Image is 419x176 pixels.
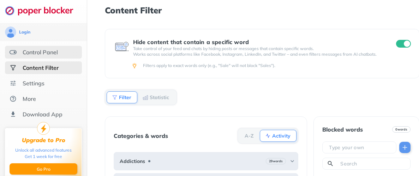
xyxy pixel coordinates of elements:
p: Take control of your feed and chats by hiding posts or messages that contain specific words. [133,46,384,51]
img: Statistic [143,95,148,100]
div: Filters apply to exact words only (e.g., "Sale" will not block "Sales"). [143,63,410,68]
div: Content Filter [23,64,59,71]
img: about.svg [10,95,17,102]
b: Addictions [120,158,145,164]
div: Control Panel [23,49,58,56]
div: Login [19,29,30,35]
div: Hide content that contain a specific word [133,39,384,45]
div: Get 1 week for free [25,153,62,160]
img: social-selected.svg [10,64,17,71]
b: 0 words [395,127,407,132]
input: Search [340,160,407,167]
img: upgrade-to-pro.svg [37,122,50,135]
div: Upgrade to Pro [22,137,65,144]
b: Activity [272,134,291,138]
button: Go Pro [10,163,77,175]
img: settings.svg [10,80,17,87]
div: Unlock all advanced features [15,147,72,153]
input: Type your own [328,144,393,151]
img: Activity [265,133,271,139]
div: More [23,95,36,102]
b: A-Z [245,134,254,138]
img: logo-webpage.svg [5,6,81,16]
img: download-app.svg [10,111,17,118]
img: Filter [112,95,118,100]
b: Filter [119,95,131,99]
div: Blocked words [322,126,363,133]
b: 29 words [269,159,283,164]
div: Categories & words [114,133,168,139]
p: Works across social platforms like Facebook, Instagram, LinkedIn, and Twitter – and even filters ... [133,51,384,57]
b: Statistic [150,95,169,99]
img: avatar.svg [5,26,16,38]
div: Download App [23,111,62,118]
img: features.svg [10,49,17,56]
div: Settings [23,80,44,87]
